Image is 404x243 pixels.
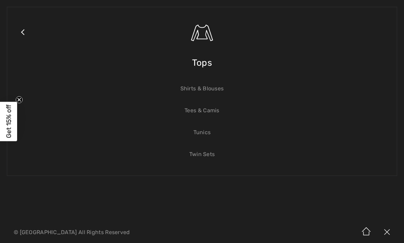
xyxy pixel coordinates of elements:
[377,222,397,243] img: X
[16,97,23,103] button: Close teaser
[14,230,237,235] p: © [GEOGRAPHIC_DATA] All Rights Reserved
[192,51,212,75] span: Tops
[14,81,390,96] a: Shirts & Blouses
[14,103,390,118] a: Tees & Camis
[16,5,30,11] span: Help
[5,105,13,138] span: Get 15% off
[356,222,377,243] img: Home
[14,147,390,162] a: Twin Sets
[14,125,390,140] a: Tunics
